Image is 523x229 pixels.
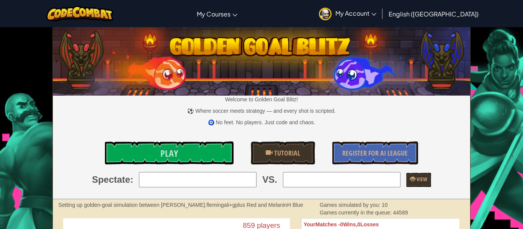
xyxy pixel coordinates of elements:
[332,141,418,164] a: Register for AI League
[273,148,300,158] span: Tutorial
[343,221,357,227] span: Wins,
[319,8,332,20] img: avatar
[130,173,133,186] span: :
[197,10,230,18] span: My Courses
[415,175,427,183] span: View
[46,6,113,21] img: CodeCombat logo
[315,2,380,26] a: My Account
[389,10,479,18] span: English ([GEOGRAPHIC_DATA])
[53,107,471,115] p: ⚽ Where soccer meets strategy — and every shot is scripted.
[320,202,382,208] span: Games simulated by you:
[382,202,388,208] span: 10
[342,148,408,158] span: Register for AI League
[92,173,130,186] span: Spectate
[393,210,408,216] span: 44589
[360,221,379,227] span: Losses
[320,210,393,216] span: Games currently in the queue:
[335,9,376,17] span: My Account
[160,147,178,159] span: Play
[53,96,471,103] p: Welcome to Golden Goal Blitz!
[59,202,303,208] strong: Setting up golden-goal simulation between [PERSON_NAME].flemingali+gplus Red and MelaninH Blue
[315,221,340,227] span: Matches -
[193,3,241,24] a: My Courses
[53,119,471,126] p: 🧿 No feet. No players. Just code and chaos.
[304,221,315,227] span: Your
[385,3,482,24] a: English ([GEOGRAPHIC_DATA])
[53,23,471,96] img: Golden Goal
[262,173,277,186] span: VS.
[251,141,315,164] a: Tutorial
